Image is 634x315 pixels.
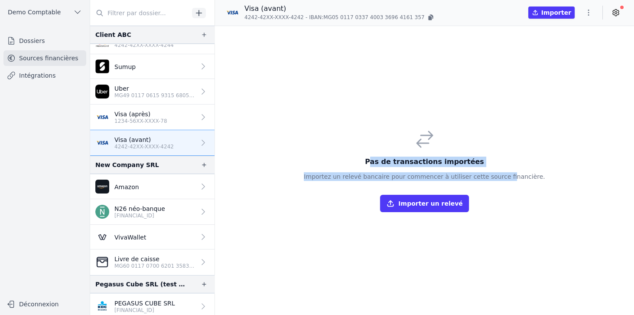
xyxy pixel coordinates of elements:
[3,68,86,83] a: Intégrations
[95,205,109,219] img: n26.png
[90,225,215,249] a: VivaWallet
[114,143,174,150] p: 4242-42XX-XXXX-4242
[114,118,167,125] p: 1234-56XX-XXXX-78
[95,160,159,170] div: New Company SRL
[114,262,195,269] p: MG60 0117 0700 6201 3583 9407 469
[306,14,307,21] span: -
[114,204,165,213] p: N26 néo-banque
[90,5,189,21] input: Filtrer par dossier...
[3,297,86,311] button: Déconnexion
[90,199,215,225] a: N26 néo-banque [FINANCIAL_ID]
[90,54,215,79] a: Sumup
[95,85,109,98] img: de0e97ed977ad313.png
[95,30,131,40] div: Client ABC
[95,255,109,269] img: CleanShot-202025-05-26-20at-2016.10.27-402x.png
[95,230,109,244] img: Viva-Wallet.webp
[244,3,435,14] p: Visa (avant)
[528,7,575,19] button: Importer
[114,84,195,93] p: Uber
[114,42,174,49] p: 4242-42XX-XXXX-4244
[114,92,195,99] p: MG49 0117 0615 9315 6805 8790 889
[304,172,545,181] p: Importez un relevé bancaire pour commencer à utiliser cette source financière.
[3,5,86,19] button: Demo Comptable
[90,249,215,275] a: Livre de caisse MG60 0117 0700 6201 3583 9407 469
[95,110,109,124] img: visa.png
[95,299,109,313] img: KBC_BRUSSELS_KREDBEBB.png
[8,8,61,16] span: Demo Comptable
[95,136,109,150] img: visa.png
[114,212,165,219] p: [FINANCIAL_ID]
[114,255,195,263] p: Livre de caisse
[90,79,215,105] a: Uber MG49 0117 0615 9315 6805 8790 889
[95,279,187,289] div: Pegasus Cube SRL (test revoked account)
[225,6,239,20] img: visa.png
[3,50,86,66] a: Sources financières
[95,59,109,73] img: apple-touch-icon-1.png
[304,157,545,167] h3: Pas de transactions importées
[90,130,215,156] a: Visa (avant) 4242-42XX-XXXX-4242
[244,14,304,21] span: 4242-42XX-XXXX-4242
[114,299,175,308] p: PEGASUS CUBE SRL
[114,110,167,118] p: Visa (après)
[95,180,109,194] img: Amazon.png
[380,195,468,212] button: Importer un relevé
[114,307,175,314] p: [FINANCIAL_ID]
[309,14,424,21] span: IBAN: MG05 0117 0337 4003 3696 4161 357
[90,105,215,130] a: Visa (après) 1234-56XX-XXXX-78
[90,174,215,199] a: Amazon
[114,183,139,191] p: Amazon
[114,135,174,144] p: Visa (avant)
[3,33,86,49] a: Dossiers
[114,62,136,71] p: Sumup
[114,233,146,242] p: VivaWallet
